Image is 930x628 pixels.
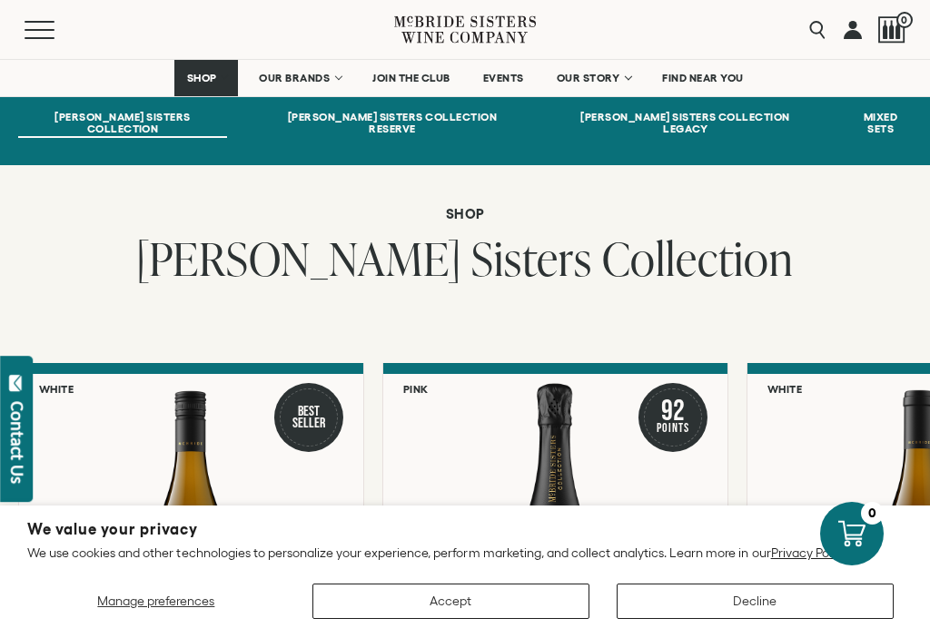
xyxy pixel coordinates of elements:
[263,111,521,138] a: [PERSON_NAME] SISTERS COLLECTION RESERVE
[662,72,744,84] span: FIND NEAR YOU
[39,383,74,395] h6: White
[27,522,903,537] h2: We value your privacy
[247,60,351,96] a: OUR BRANDS
[361,60,462,96] a: JOIN THE CLUB
[25,21,90,39] button: Mobile Menu Trigger
[558,111,813,138] a: [PERSON_NAME] SISTERS COLLECTION LEGACY
[471,227,592,289] span: Sisters
[8,401,26,484] div: Contact Us
[174,60,238,96] a: SHOP
[186,72,217,84] span: SHOP
[771,545,850,560] a: Privacy Policy.
[403,383,429,395] h6: Pink
[483,72,524,84] span: EVENTS
[861,502,884,525] div: 0
[97,594,214,608] span: Manage preferences
[471,60,536,96] a: EVENTS
[650,60,756,96] a: FIND NEAR YOU
[27,584,285,619] button: Manage preferences
[896,12,913,28] span: 0
[136,227,461,289] span: [PERSON_NAME]
[557,72,620,84] span: OUR STORY
[259,72,330,84] span: OUR BRANDS
[767,383,803,395] h6: White
[27,545,903,561] p: We use cookies and other technologies to personalize your experience, perform marketing, and coll...
[312,584,589,619] button: Accept
[545,60,642,96] a: OUR STORY
[617,584,894,619] button: Decline
[18,111,227,138] a: [PERSON_NAME] SISTERS COLLECTION
[849,111,912,138] a: MIXED SETS
[372,72,450,84] span: JOIN THE CLUB
[602,227,794,289] span: Collection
